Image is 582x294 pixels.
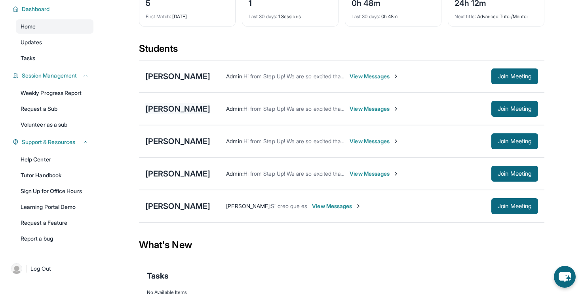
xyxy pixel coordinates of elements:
div: Advanced Tutor/Mentor [455,9,538,20]
span: Last 30 days : [249,13,277,19]
a: Updates [16,35,93,49]
span: View Messages [350,170,399,178]
span: View Messages [312,202,361,210]
span: Log Out [30,265,51,273]
a: Home [16,19,93,34]
span: View Messages [350,137,399,145]
a: Report a bug [16,231,93,246]
div: Students [139,42,544,60]
button: Join Meeting [491,166,538,182]
span: Admin : [226,73,243,80]
a: |Log Out [8,260,93,277]
img: user-img [11,263,22,274]
span: Dashboard [22,5,50,13]
span: Tasks [21,54,35,62]
button: chat-button [554,266,576,288]
div: 0h 48m [352,9,435,20]
div: [PERSON_NAME] [145,136,210,147]
a: Sign Up for Office Hours [16,184,93,198]
a: Learning Portal Demo [16,200,93,214]
span: | [25,264,27,273]
div: [DATE] [146,9,229,20]
span: Tasks [147,270,169,281]
button: Join Meeting [491,198,538,214]
button: Dashboard [19,5,89,13]
span: Session Management [22,72,77,80]
a: Tasks [16,51,93,65]
div: [PERSON_NAME] [145,168,210,179]
a: Weekly Progress Report [16,86,93,100]
button: Join Meeting [491,68,538,84]
div: [PERSON_NAME] [145,201,210,212]
span: Last 30 days : [352,13,380,19]
a: Volunteer as a sub [16,118,93,132]
span: Admin : [226,105,243,112]
span: Join Meeting [498,106,532,111]
button: Join Meeting [491,133,538,149]
span: [PERSON_NAME] : [226,203,271,209]
div: [PERSON_NAME] [145,71,210,82]
a: Tutor Handbook [16,168,93,182]
span: Join Meeting [498,204,532,209]
img: Chevron-Right [393,106,399,112]
span: Join Meeting [498,74,532,79]
span: Si creo que es [271,203,307,209]
span: View Messages [350,72,399,80]
span: Admin : [226,138,243,144]
img: Chevron-Right [393,138,399,144]
span: Support & Resources [22,138,75,146]
img: Chevron-Right [393,171,399,177]
a: Request a Feature [16,216,93,230]
span: Home [21,23,36,30]
img: Chevron-Right [393,73,399,80]
span: View Messages [350,105,399,113]
button: Session Management [19,72,89,80]
div: What's New [139,228,544,262]
button: Support & Resources [19,138,89,146]
span: Next title : [455,13,476,19]
button: Join Meeting [491,101,538,117]
span: Updates [21,38,42,46]
img: Chevron-Right [355,203,361,209]
span: Admin : [226,170,243,177]
a: Request a Sub [16,102,93,116]
span: Join Meeting [498,139,532,144]
div: 1 Sessions [249,9,332,20]
span: Join Meeting [498,171,532,176]
div: [PERSON_NAME] [145,103,210,114]
span: First Match : [146,13,171,19]
a: Help Center [16,152,93,167]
